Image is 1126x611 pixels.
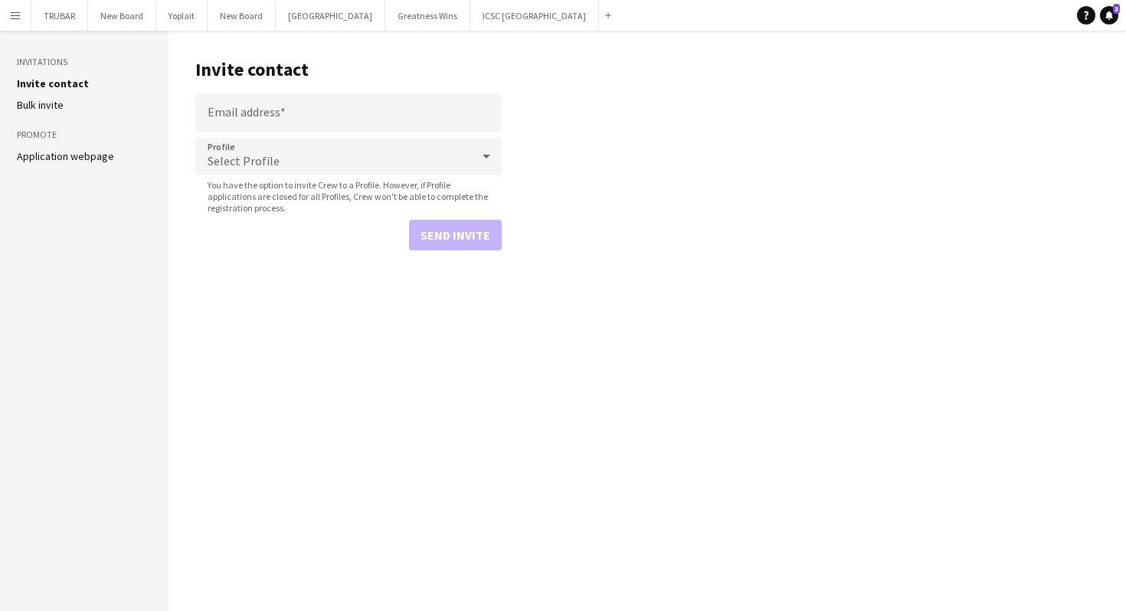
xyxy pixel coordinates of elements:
[208,1,276,31] button: New Board
[470,1,599,31] button: ICSC [GEOGRAPHIC_DATA]
[195,58,502,81] h1: Invite contact
[17,98,64,112] a: Bulk invite
[1100,6,1118,25] a: 3
[156,1,208,31] button: Yoplait
[208,153,280,168] span: Select Profile
[1113,4,1120,14] span: 3
[17,128,152,142] h3: Promote
[31,1,88,31] button: TRUBAR
[195,179,502,214] span: You have the option to invite Crew to a Profile. However, if Profile applications are closed for ...
[17,77,89,90] a: Invite contact
[17,149,114,163] a: Application webpage
[276,1,385,31] button: [GEOGRAPHIC_DATA]
[17,55,152,69] h3: Invitations
[385,1,470,31] button: Greatness Wins
[88,1,156,31] button: New Board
